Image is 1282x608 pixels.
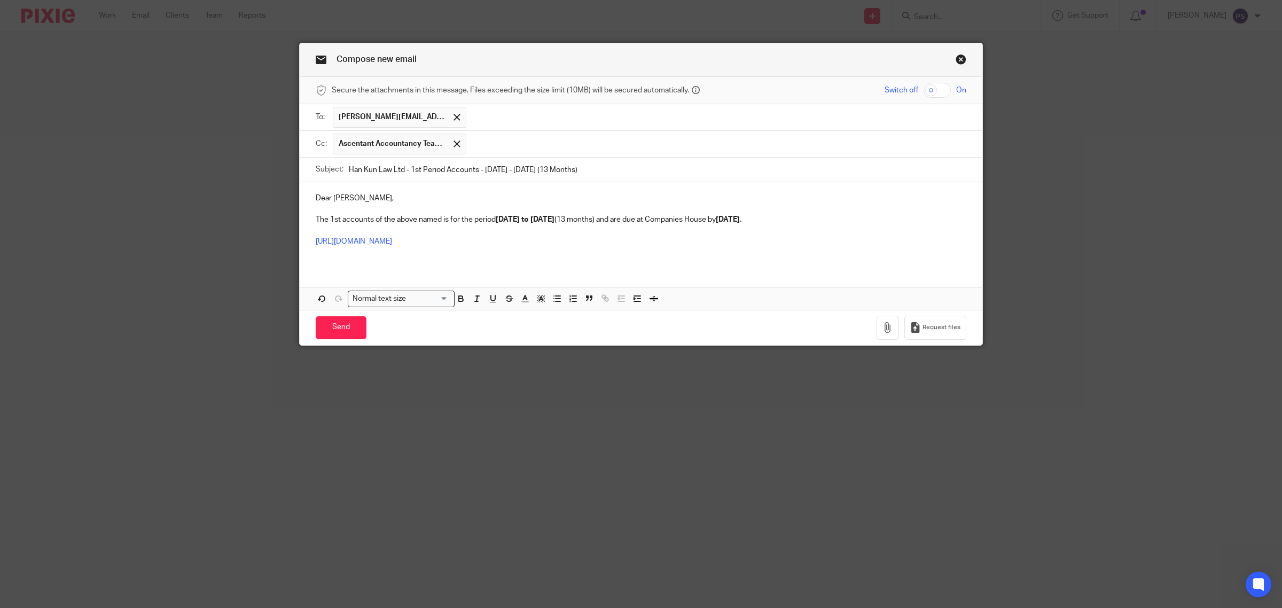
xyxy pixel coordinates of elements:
[316,316,366,339] input: Send
[332,85,689,96] span: Secure the attachments in this message. Files exceeding the size limit (10MB) will be secured aut...
[716,216,741,223] strong: [DATE].
[348,291,455,307] div: Search for option
[956,54,966,68] a: Close this dialog window
[316,238,392,245] a: [URL][DOMAIN_NAME]
[496,216,554,223] strong: [DATE] to [DATE]
[885,85,918,96] span: Switch off
[316,193,966,204] p: Dear [PERSON_NAME],
[350,293,409,305] span: Normal text size
[316,138,327,149] label: Cc:
[956,85,966,96] span: On
[333,107,466,128] span: sally.chan@hankunlaw.com
[923,323,960,332] span: Request files
[339,112,445,122] span: [PERSON_NAME][EMAIL_ADDRESS][PERSON_NAME][DOMAIN_NAME]
[316,164,343,175] label: Subject:
[316,214,966,225] p: The 1st accounts of the above named is for the period (13 months) and are due at Companies House by
[337,55,417,64] span: Compose new email
[339,138,445,149] span: Ascentant Accountancy Team (General)
[410,293,448,305] input: Search for option
[904,316,966,340] button: Request files
[316,112,327,122] label: To:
